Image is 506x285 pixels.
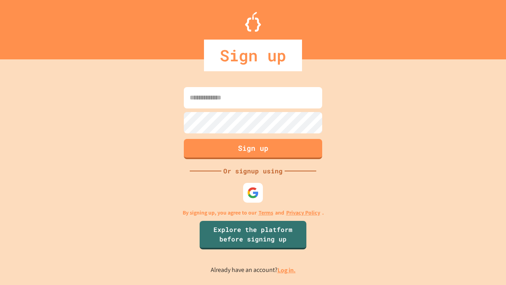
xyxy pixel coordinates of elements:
[247,187,259,199] img: google-icon.svg
[286,209,320,217] a: Privacy Policy
[183,209,324,217] p: By signing up, you agree to our and .
[245,12,261,32] img: Logo.svg
[211,265,296,275] p: Already have an account?
[204,40,302,71] div: Sign up
[278,266,296,274] a: Log in.
[221,166,285,176] div: Or signup using
[259,209,273,217] a: Terms
[200,221,306,249] a: Explore the platform before signing up
[184,139,322,159] button: Sign up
